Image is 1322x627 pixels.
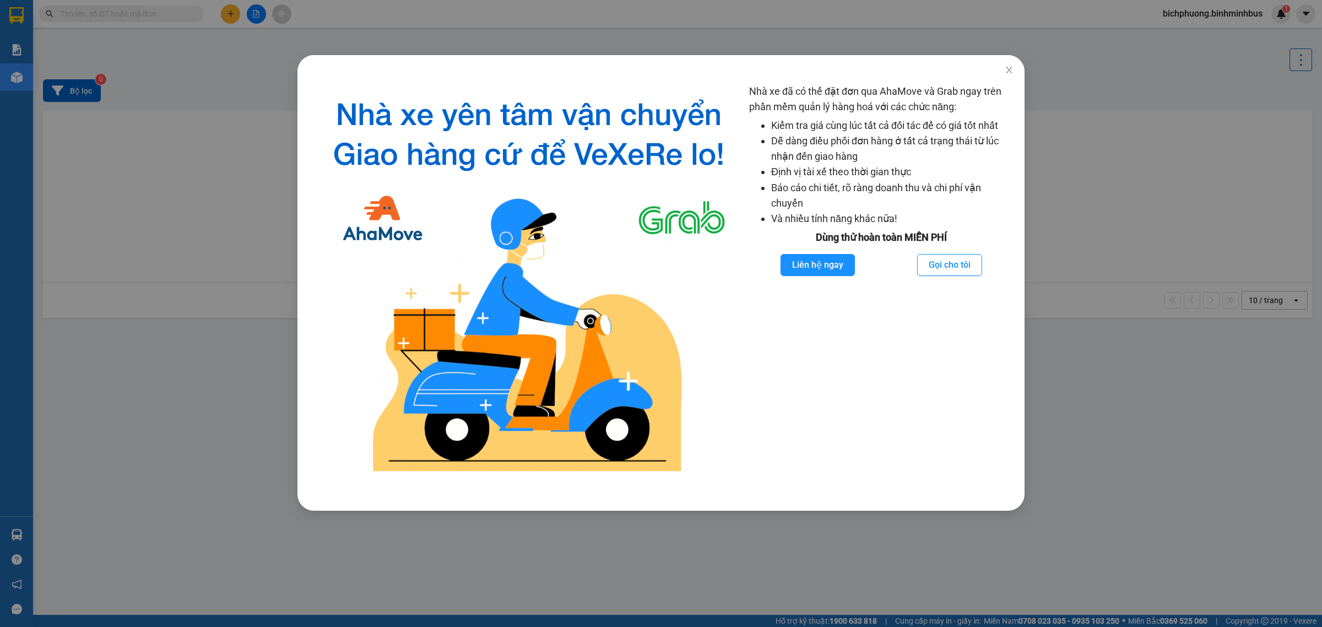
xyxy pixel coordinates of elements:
[749,230,1014,245] div: Dùng thử hoàn toàn MIỄN PHÍ
[771,211,1014,226] li: Và nhiều tính năng khác nữa!
[771,164,1014,180] li: Định vị tài xế theo thời gian thực
[994,55,1025,86] button: Close
[1005,66,1014,74] span: close
[781,254,855,276] button: Liên hệ ngay
[771,133,1014,165] li: Dễ dàng điều phối đơn hàng ở tất cả trạng thái từ lúc nhận đến giao hàng
[771,118,1014,133] li: Kiểm tra giá cùng lúc tất cả đối tác để có giá tốt nhất
[929,258,971,272] span: Gọi cho tôi
[792,258,843,272] span: Liên hệ ngay
[917,254,982,276] button: Gọi cho tôi
[317,84,740,483] img: logo
[771,180,1014,212] li: Báo cáo chi tiết, rõ ràng doanh thu và chi phí vận chuyển
[749,84,1014,483] div: Nhà xe đã có thể đặt đơn qua AhaMove và Grab ngay trên phần mềm quản lý hàng hoá với các chức năng:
